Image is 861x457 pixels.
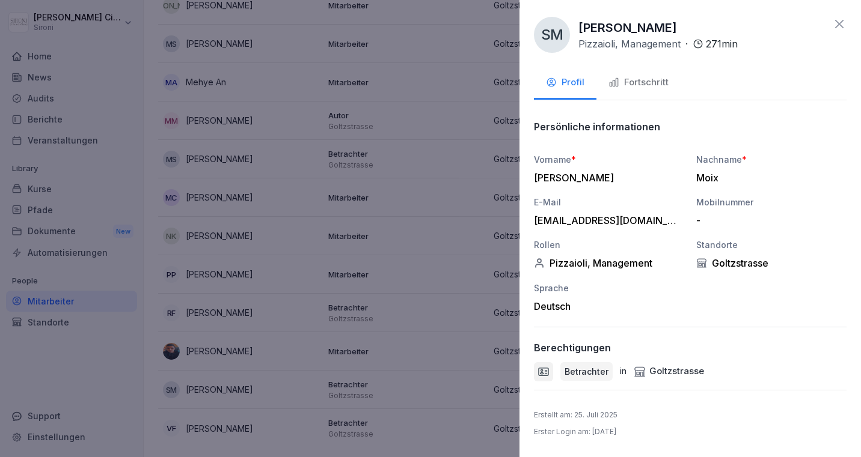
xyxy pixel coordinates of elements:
[534,257,684,269] div: Pizzaioli, Management
[696,214,841,226] div: -
[534,153,684,166] div: Vorname
[696,196,847,208] div: Mobilnummer
[696,172,841,184] div: Moix
[534,426,616,437] p: Erster Login am : [DATE]
[596,67,681,100] button: Fortschritt
[696,238,847,251] div: Standorte
[534,300,684,312] div: Deutsch
[534,342,611,354] p: Berechtigungen
[534,410,617,420] p: Erstellt am : 25. Juli 2025
[546,76,584,89] div: Profil
[696,153,847,166] div: Nachname
[534,121,660,133] p: Persönliche informationen
[534,214,678,226] div: [EMAIL_ADDRESS][DOMAIN_NAME]
[534,67,596,100] button: Profil
[565,365,608,378] p: Betrachter
[534,238,684,251] div: Rollen
[534,282,684,294] div: Sprache
[696,257,847,269] div: Goltzstrasse
[620,365,627,378] p: in
[534,172,678,184] div: [PERSON_NAME]
[534,196,684,208] div: E-Mail
[578,37,738,51] div: ·
[578,19,677,37] p: [PERSON_NAME]
[634,365,704,378] div: Goltzstrasse
[534,17,570,53] div: SM
[578,37,681,51] p: Pizzaioli, Management
[706,37,738,51] p: 271 min
[608,76,669,89] div: Fortschritt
